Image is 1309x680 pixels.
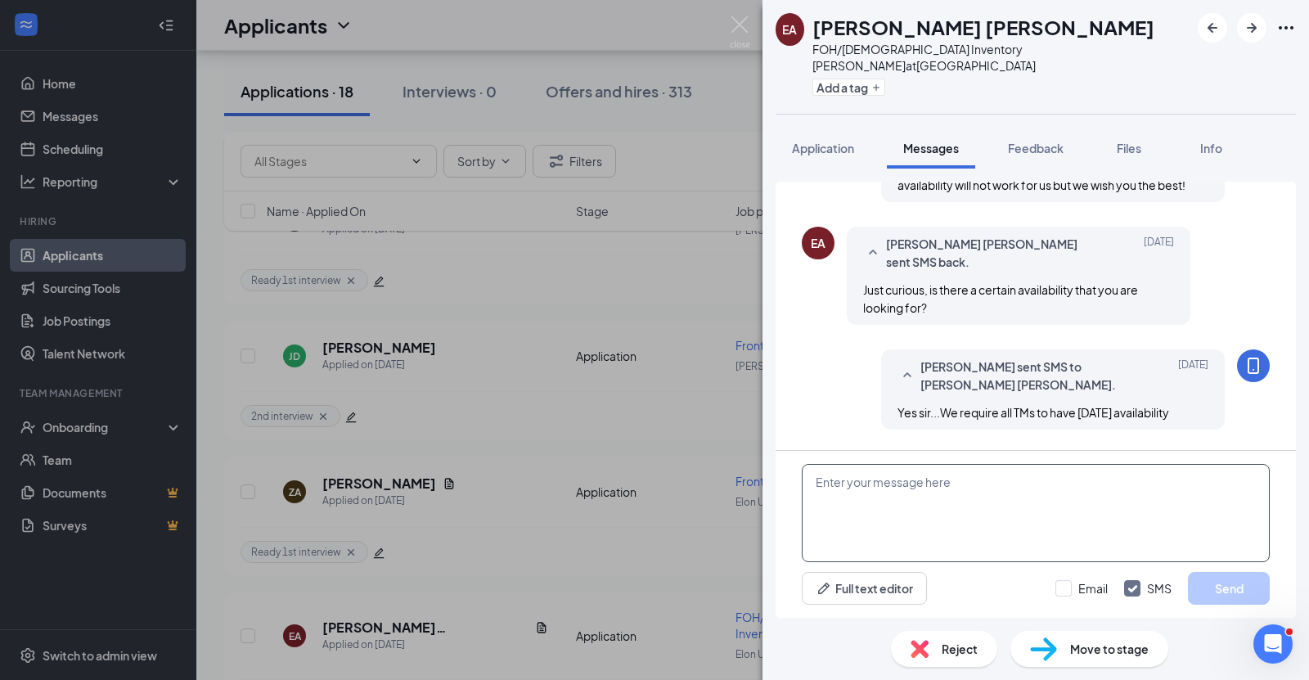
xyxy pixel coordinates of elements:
span: Info [1200,141,1222,155]
span: [PERSON_NAME] [PERSON_NAME] sent SMS back. [886,235,1100,271]
svg: SmallChevronUp [897,366,917,385]
svg: MobileSms [1244,356,1263,376]
span: Reject [942,640,978,658]
span: [DATE] [1178,358,1208,394]
button: PlusAdd a tag [812,79,885,96]
span: [PERSON_NAME] sent SMS to [PERSON_NAME] [PERSON_NAME]. [920,358,1135,394]
div: EA [811,235,825,251]
button: Full text editorPen [802,572,927,605]
svg: ArrowRight [1242,18,1262,38]
svg: SmallChevronUp [863,243,883,263]
span: Feedback [1008,141,1064,155]
span: Files [1117,141,1141,155]
svg: Plus [871,83,881,92]
button: ArrowRight [1237,13,1266,43]
h1: [PERSON_NAME] [PERSON_NAME] [812,13,1154,41]
svg: Pen [816,580,832,597]
button: Send [1188,572,1270,605]
span: Move to stage [1070,640,1149,658]
span: Yes sir...We require all TMs to have [DATE] availability [897,405,1169,420]
div: EA [782,21,797,38]
span: [DATE] [1144,235,1174,271]
button: ArrowLeftNew [1198,13,1227,43]
span: Just curious, is there a certain availability that you are looking for? [863,282,1138,315]
div: FOH/[DEMOGRAPHIC_DATA] Inventory [PERSON_NAME] at [GEOGRAPHIC_DATA] [812,41,1190,74]
svg: ArrowLeftNew [1203,18,1222,38]
svg: Ellipses [1276,18,1296,38]
span: Application [792,141,854,155]
span: Messages [903,141,959,155]
iframe: Intercom live chat [1253,624,1293,664]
